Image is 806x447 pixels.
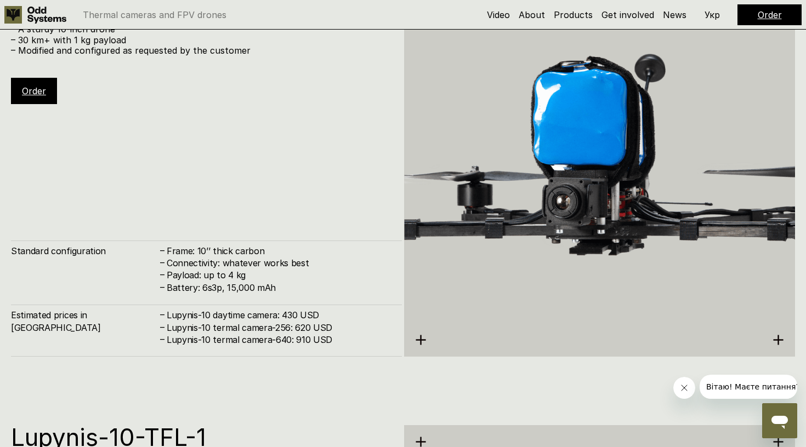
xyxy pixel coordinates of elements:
a: News [663,9,686,20]
h4: Connectivity: whatever works best [167,257,391,269]
h4: Lupynis-10 termal camera-640: 910 USD [167,334,391,346]
h4: – [160,244,164,256]
h4: – [160,308,164,320]
iframe: Close message [673,377,695,399]
h4: Frame: 10’’ thick carbon [167,245,391,257]
p: Thermal cameras and FPV drones [83,10,226,19]
a: About [519,9,545,20]
a: Order [758,9,782,20]
iframe: Button to launch messaging window [762,403,797,438]
iframe: Message from company [700,375,797,399]
a: Video [487,9,510,20]
h4: Estimated prices in [GEOGRAPHIC_DATA] [11,309,159,334]
h4: Payload: up to 4 kg [167,269,391,281]
h4: – [160,268,164,280]
a: Get involved [601,9,654,20]
h4: Lupynis-10 termal camera-256: 620 USD [167,322,391,334]
p: – Modified and configured as requested by the customer [11,45,391,56]
h4: – [160,321,164,333]
a: Products [554,9,593,20]
h4: Lupynis-10 daytime camera: 430 USD [167,309,391,321]
p: – 30 km+ with 1 kg payload [11,35,391,45]
a: Order [22,85,46,96]
h4: – [160,333,164,345]
h4: Standard configuration [11,245,159,257]
h4: – [160,256,164,268]
p: Укр [705,10,720,19]
span: Вітаю! Маєте питання? [7,8,100,16]
h4: Battery: 6s3p, 15,000 mAh [167,282,391,294]
h4: – [160,281,164,293]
